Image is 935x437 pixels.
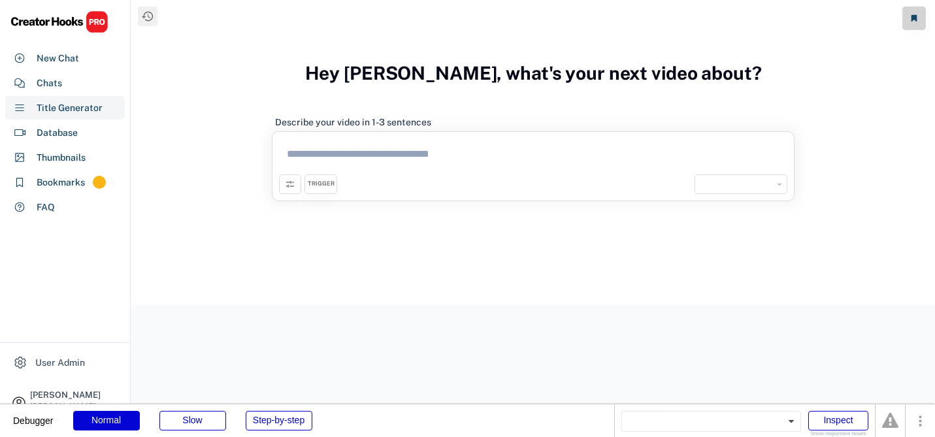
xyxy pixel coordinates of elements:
img: CHPRO%20Logo.svg [10,10,108,33]
div: [PERSON_NAME] [30,391,119,399]
div: New Chat [37,52,79,65]
div: Normal [73,411,140,430]
div: Describe your video in 1-3 sentences [275,116,431,128]
div: Slow [159,411,226,430]
div: FAQ [37,201,55,214]
div: User Admin [35,356,85,370]
h3: Hey [PERSON_NAME], what's your next video about? [305,48,762,98]
div: Inspect [808,411,868,430]
div: [PERSON_NAME][EMAIL_ADDRESS][DOMAIN_NAME] [30,402,119,426]
div: Step-by-step [246,411,312,430]
div: Thumbnails [37,151,86,165]
div: Chats [37,76,62,90]
div: Database [37,126,78,140]
div: TRIGGER [308,180,335,188]
div: Title Generator [37,101,103,115]
div: Show responsive boxes [808,431,868,436]
div: Bookmarks [37,176,85,189]
div: Debugger [13,404,54,425]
